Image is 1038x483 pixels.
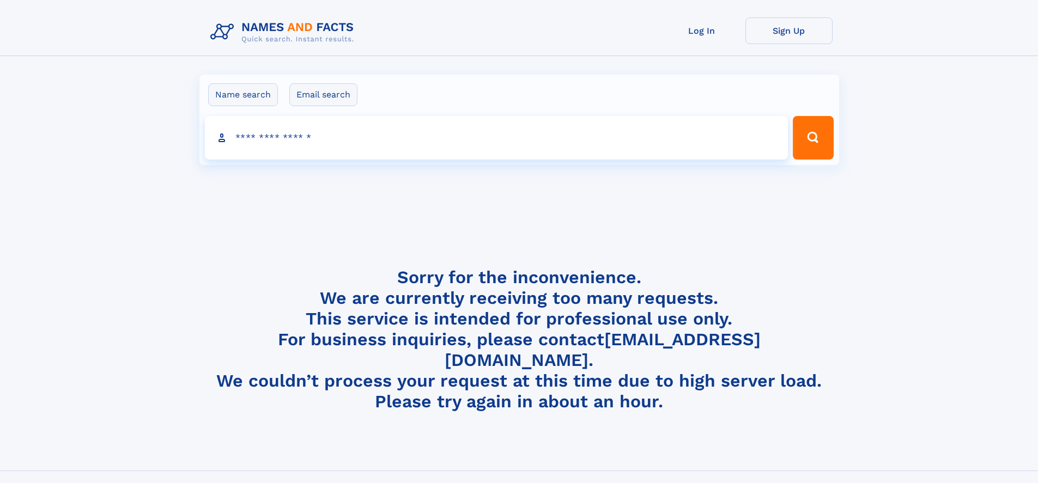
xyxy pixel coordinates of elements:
[745,17,833,44] a: Sign Up
[208,83,278,106] label: Name search
[205,116,788,160] input: search input
[289,83,357,106] label: Email search
[793,116,833,160] button: Search Button
[206,17,363,47] img: Logo Names and Facts
[658,17,745,44] a: Log In
[206,267,833,412] h4: Sorry for the inconvenience. We are currently receiving too many requests. This service is intend...
[445,329,761,370] a: [EMAIL_ADDRESS][DOMAIN_NAME]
